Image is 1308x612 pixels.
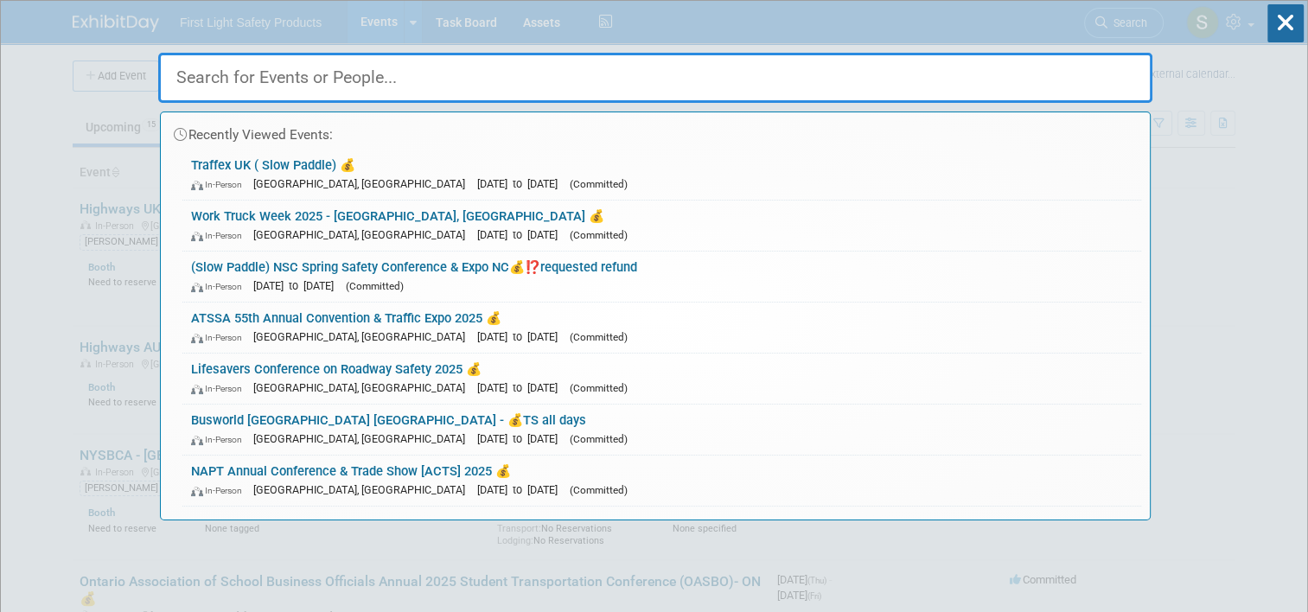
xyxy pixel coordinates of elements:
[182,201,1141,251] a: Work Truck Week 2025 - [GEOGRAPHIC_DATA], [GEOGRAPHIC_DATA] 💰 In-Person [GEOGRAPHIC_DATA], [GEOGR...
[182,456,1141,506] a: NAPT Annual Conference & Trade Show [ACTS] 2025 💰 In-Person [GEOGRAPHIC_DATA], [GEOGRAPHIC_DATA] ...
[253,330,474,343] span: [GEOGRAPHIC_DATA], [GEOGRAPHIC_DATA]
[477,483,566,496] span: [DATE] to [DATE]
[570,382,628,394] span: (Committed)
[253,279,342,292] span: [DATE] to [DATE]
[182,150,1141,200] a: Traffex UK ( Slow Paddle) 💰 In-Person [GEOGRAPHIC_DATA], [GEOGRAPHIC_DATA] [DATE] to [DATE] (Comm...
[253,432,474,445] span: [GEOGRAPHIC_DATA], [GEOGRAPHIC_DATA]
[477,381,566,394] span: [DATE] to [DATE]
[253,177,474,190] span: [GEOGRAPHIC_DATA], [GEOGRAPHIC_DATA]
[191,383,250,394] span: In-Person
[253,381,474,394] span: [GEOGRAPHIC_DATA], [GEOGRAPHIC_DATA]
[570,229,628,241] span: (Committed)
[570,178,628,190] span: (Committed)
[191,332,250,343] span: In-Person
[477,228,566,241] span: [DATE] to [DATE]
[253,228,474,241] span: [GEOGRAPHIC_DATA], [GEOGRAPHIC_DATA]
[191,434,250,445] span: In-Person
[570,331,628,343] span: (Committed)
[182,252,1141,302] a: (Slow Paddle) NSC Spring Safety Conference & Expo NC💰⁉️requested refund In-Person [DATE] to [DATE...
[191,485,250,496] span: In-Person
[182,405,1141,455] a: Busworld [GEOGRAPHIC_DATA] [GEOGRAPHIC_DATA] - 💰TS all days In-Person [GEOGRAPHIC_DATA], [GEOGRAP...
[570,433,628,445] span: (Committed)
[477,330,566,343] span: [DATE] to [DATE]
[570,484,628,496] span: (Committed)
[477,177,566,190] span: [DATE] to [DATE]
[158,53,1152,103] input: Search for Events or People...
[169,112,1141,150] div: Recently Viewed Events:
[191,179,250,190] span: In-Person
[182,354,1141,404] a: Lifesavers Conference on Roadway Safety 2025 💰 In-Person [GEOGRAPHIC_DATA], [GEOGRAPHIC_DATA] [DA...
[191,230,250,241] span: In-Person
[346,280,404,292] span: (Committed)
[182,303,1141,353] a: ATSSA 55th Annual Convention & Traffic Expo 2025 💰 In-Person [GEOGRAPHIC_DATA], [GEOGRAPHIC_DATA]...
[253,483,474,496] span: [GEOGRAPHIC_DATA], [GEOGRAPHIC_DATA]
[191,281,250,292] span: In-Person
[477,432,566,445] span: [DATE] to [DATE]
